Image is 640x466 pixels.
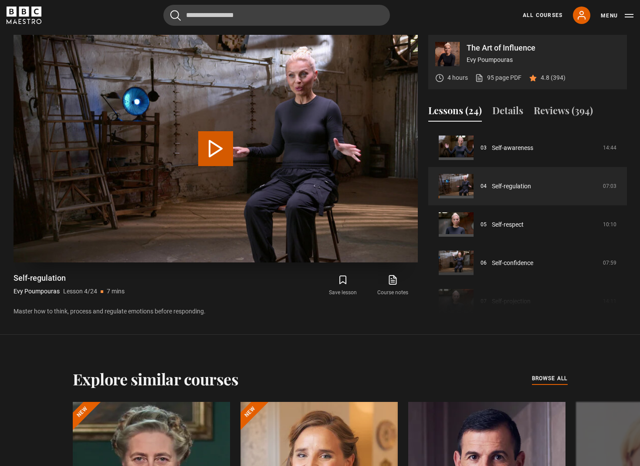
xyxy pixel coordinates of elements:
[532,374,568,383] span: browse all
[14,35,418,262] video-js: Video Player
[534,103,593,122] button: Reviews (394)
[492,103,523,122] button: Details
[428,103,482,122] button: Lessons (24)
[532,374,568,384] a: browse all
[318,273,368,298] button: Save lesson
[492,259,533,268] a: Self-confidence
[492,220,524,229] a: Self-respect
[368,273,417,298] a: Course notes
[14,273,125,283] h1: Self-regulation
[467,44,620,52] p: The Art of Influence
[198,131,233,166] button: Play Lesson Self-regulation
[107,287,125,296] p: 7 mins
[14,287,60,296] p: Evy Poumpouras
[541,73,566,82] p: 4.8 (394)
[492,143,533,153] a: Self-awareness
[447,73,468,82] p: 4 hours
[475,73,521,82] a: 95 page PDF
[7,7,41,24] svg: BBC Maestro
[492,182,531,191] a: Self-regulation
[467,55,620,65] p: Evy Poumpouras
[14,307,418,316] p: Master how to think, process and regulate emotions before responding.
[73,370,239,388] h2: Explore similar courses
[601,11,633,20] button: Toggle navigation
[523,11,562,19] a: All Courses
[63,287,97,296] p: Lesson 4/24
[170,10,181,21] button: Submit the search query
[163,5,390,26] input: Search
